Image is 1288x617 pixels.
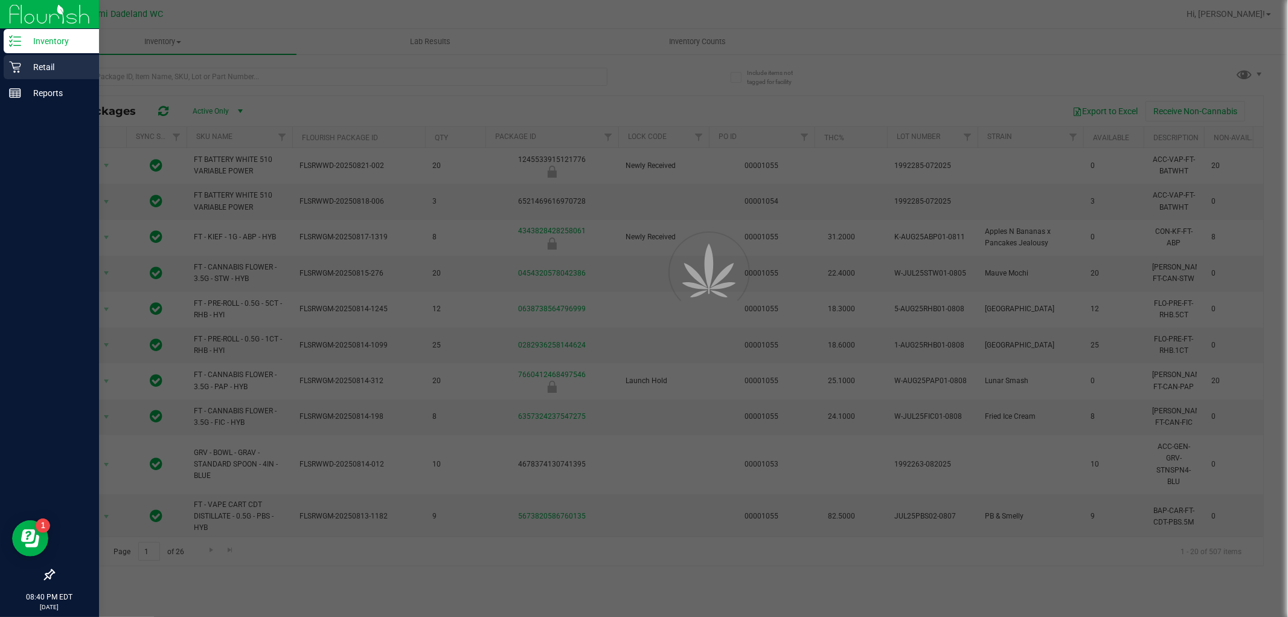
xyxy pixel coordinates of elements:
p: Reports [21,86,94,100]
iframe: Resource center [12,520,48,557]
p: [DATE] [5,602,94,612]
p: 08:40 PM EDT [5,592,94,602]
inline-svg: Retail [9,61,21,73]
inline-svg: Reports [9,87,21,99]
p: Inventory [21,34,94,48]
p: Retail [21,60,94,74]
iframe: Resource center unread badge [36,518,50,533]
inline-svg: Inventory [9,35,21,47]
